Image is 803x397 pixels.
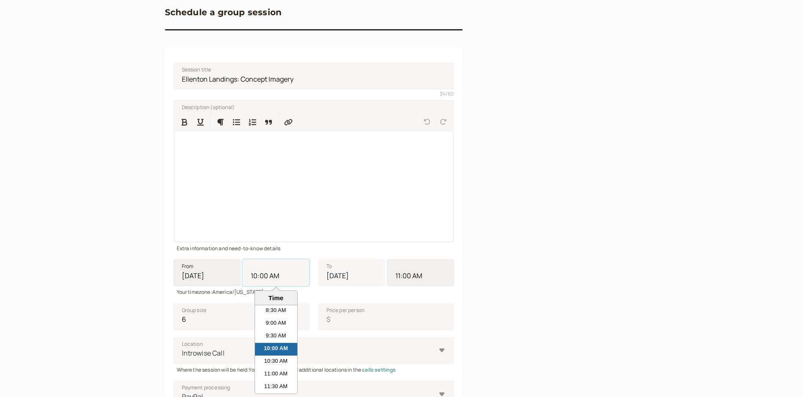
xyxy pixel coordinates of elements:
[182,383,230,392] span: Payment processing
[326,262,332,271] span: To
[257,294,295,301] div: Time
[177,114,192,129] button: Format Bold
[213,114,228,129] button: Formatting Options
[245,114,260,129] button: Numbered List
[193,114,208,129] button: Format Underline
[173,259,241,286] input: From
[182,306,207,315] span: Group size
[255,305,297,318] li: 8:30 AM
[255,305,297,394] ul: Time
[761,356,803,397] iframe: Chat Widget
[326,314,330,325] span: $
[255,381,297,394] li: 11:30 AM
[261,114,276,129] button: Quote
[173,63,454,90] input: Session title
[255,356,297,368] li: 10:30 AM
[419,114,435,129] button: Undo
[173,243,454,252] div: Extra information and need-to-know details
[281,114,296,129] button: Insert Link
[165,5,282,19] h3: Schedule a group session
[255,290,298,394] div: Choose Time
[326,306,365,315] span: Price per person
[173,286,454,296] div: Your timezone: America/[US_STATE]
[173,364,454,374] div: Where the session will be held.
[362,366,396,373] a: calls settings
[318,259,385,286] input: To
[318,303,454,330] input: Price per person$
[242,259,310,286] input: Selected time: 10:00 AM
[436,114,451,129] button: Redo
[255,343,297,356] li: 10:00 AM
[255,368,297,381] li: 11:00 AM
[249,366,396,373] span: You can edit and add additional locations in the
[255,318,297,330] li: 9:00 AM
[229,114,244,129] button: Bulleted List
[182,262,194,271] span: From
[175,102,235,111] label: Description (optional)
[255,330,297,343] li: 9:30 AM
[181,348,182,358] input: LocationIntrowise Call
[173,303,310,330] input: Group size
[182,340,203,348] span: Location
[387,259,454,286] input: 12:00 AM
[182,66,211,74] span: Session title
